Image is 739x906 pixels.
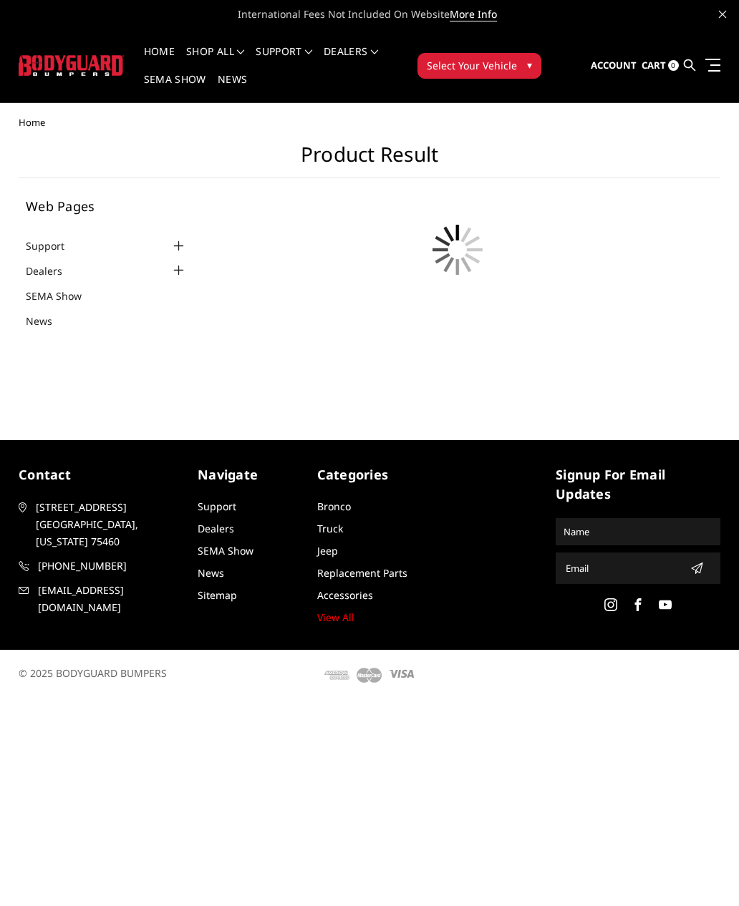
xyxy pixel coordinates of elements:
[256,47,312,74] a: Support
[218,74,247,102] a: News
[36,499,180,550] span: [STREET_ADDRESS] [GEOGRAPHIC_DATA], [US_STATE] 75460
[19,465,183,484] h5: contact
[19,666,167,680] span: © 2025 BODYGUARD BUMPERS
[198,588,237,602] a: Sitemap
[591,47,637,85] a: Account
[198,566,224,580] a: News
[26,263,80,278] a: Dealers
[427,58,517,73] span: Select Your Vehicle
[26,200,187,213] h5: Web Pages
[591,59,637,72] span: Account
[19,582,183,616] a: [EMAIL_ADDRESS][DOMAIN_NAME]
[19,557,183,575] a: [PHONE_NUMBER]
[38,557,183,575] span: [PHONE_NUMBER]
[38,582,183,616] span: [EMAIL_ADDRESS][DOMAIN_NAME]
[558,520,718,543] input: Name
[417,53,541,79] button: Select Your Vehicle
[556,465,720,504] h5: signup for email updates
[642,47,679,85] a: Cart 0
[198,465,303,484] h5: Navigate
[26,238,82,253] a: Support
[198,500,236,513] a: Support
[26,288,100,303] a: SEMA Show
[317,522,343,535] a: Truck
[198,522,234,535] a: Dealers
[422,214,493,286] img: preloader.gif
[317,588,373,602] a: Accessories
[198,544,253,557] a: SEMA Show
[317,500,351,513] a: Bronco
[186,47,244,74] a: shop all
[26,313,70,328] a: News
[19,116,45,129] span: Home
[317,544,338,557] a: Jeep
[668,60,679,71] span: 0
[324,47,378,74] a: Dealers
[317,465,422,484] h5: Categories
[642,59,666,72] span: Cart
[317,610,354,624] a: View All
[317,566,407,580] a: Replacement Parts
[144,74,206,102] a: SEMA Show
[450,7,497,21] a: More Info
[19,142,720,178] h1: Product Result
[560,557,685,580] input: Email
[144,47,175,74] a: Home
[19,55,124,76] img: BODYGUARD BUMPERS
[527,57,532,72] span: ▾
